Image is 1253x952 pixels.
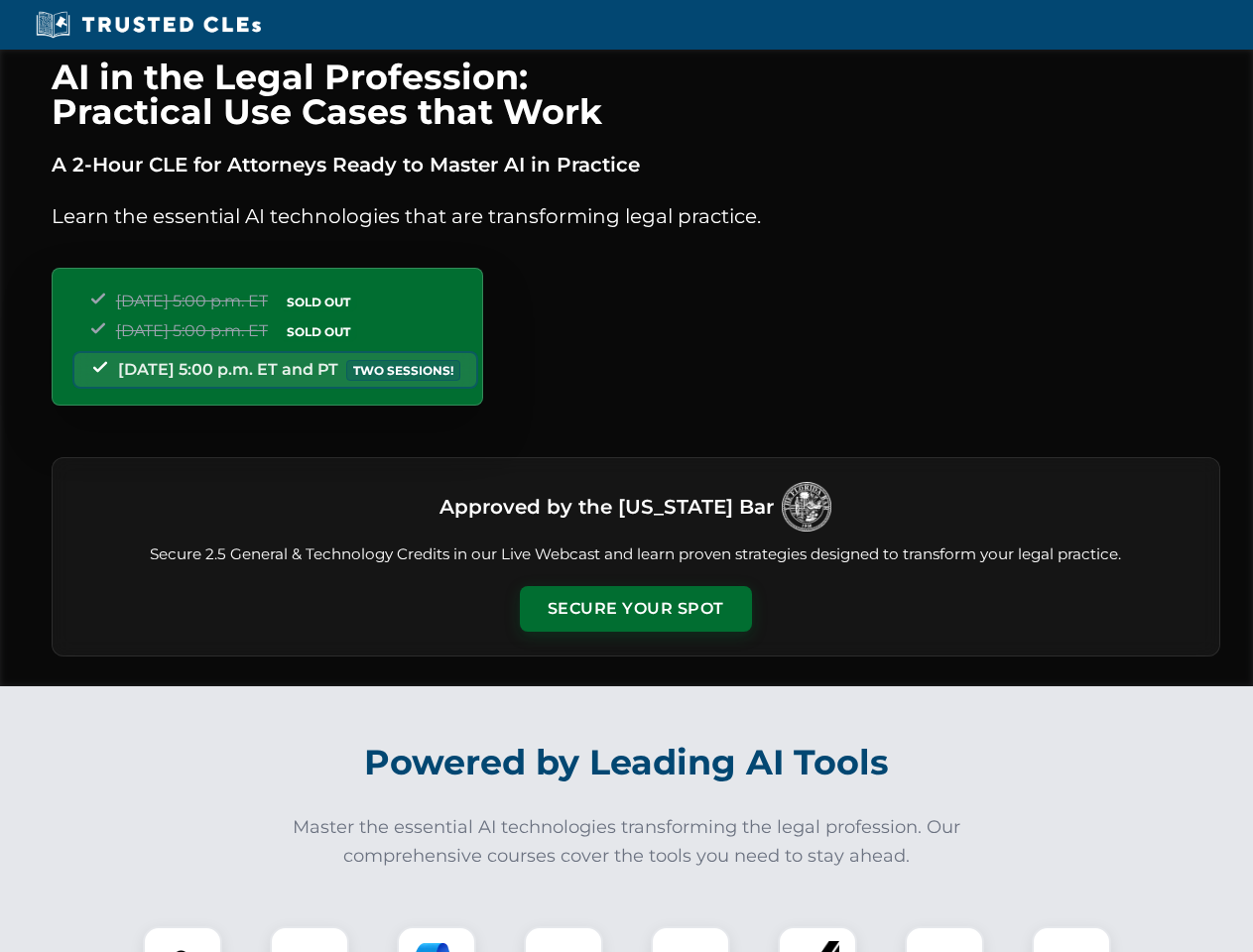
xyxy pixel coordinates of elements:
span: SOLD OUT [280,321,357,342]
span: [DATE] 5:00 p.m. ET [116,292,268,310]
img: Logo [782,482,831,532]
span: SOLD OUT [280,292,357,312]
button: Secure Your Spot [520,586,752,632]
img: Trusted CLEs [30,10,267,40]
p: Secure 2.5 General & Technology Credits in our Live Webcast and learn proven strategies designed ... [76,543,1195,566]
h2: Powered by Leading AI Tools [77,728,1177,797]
p: Learn the essential AI technologies that are transforming legal practice. [52,200,1220,232]
p: A 2-Hour CLE for Attorneys Ready to Master AI in Practice [52,149,1220,180]
span: [DATE] 5:00 p.m. ET [116,321,268,340]
p: Master the essential AI technologies transforming the legal profession. Our comprehensive courses... [280,813,974,871]
h1: AI in the Legal Profession: Practical Use Cases that Work [52,59,1220,129]
h3: Approved by the [US_STATE] Bar [439,489,774,525]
